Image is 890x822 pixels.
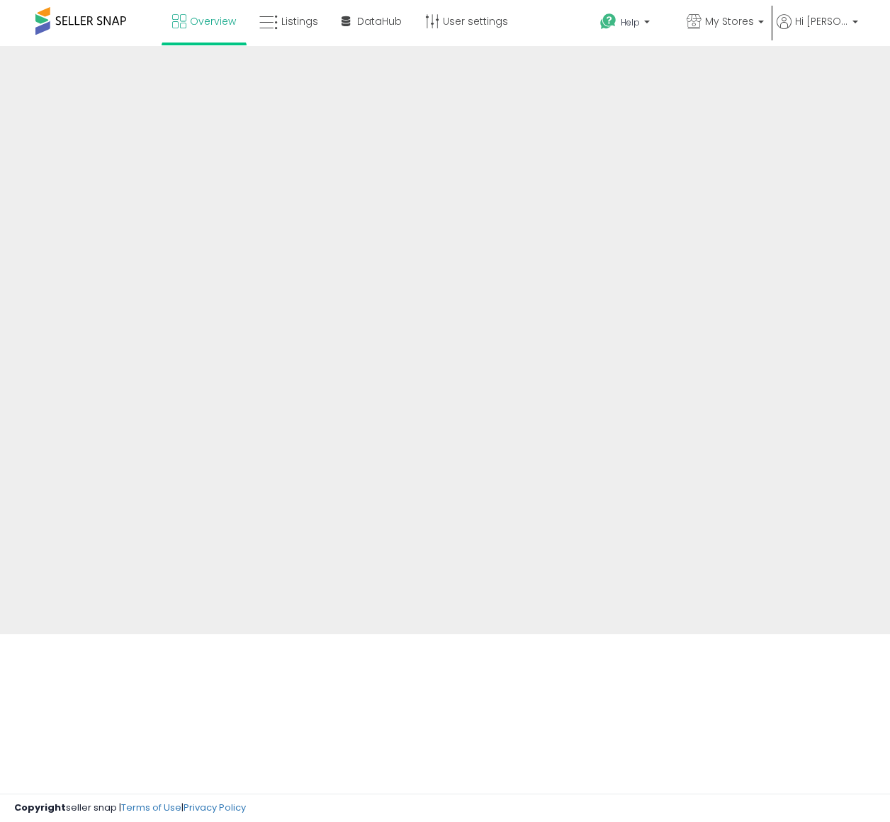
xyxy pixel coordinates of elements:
a: Help [589,2,674,46]
span: Help [621,16,640,28]
span: Hi [PERSON_NAME] [795,14,848,28]
span: My Stores [705,14,754,28]
span: Overview [190,14,236,28]
i: Get Help [599,13,617,30]
span: Listings [281,14,318,28]
span: DataHub [357,14,402,28]
a: Hi [PERSON_NAME] [777,14,858,46]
